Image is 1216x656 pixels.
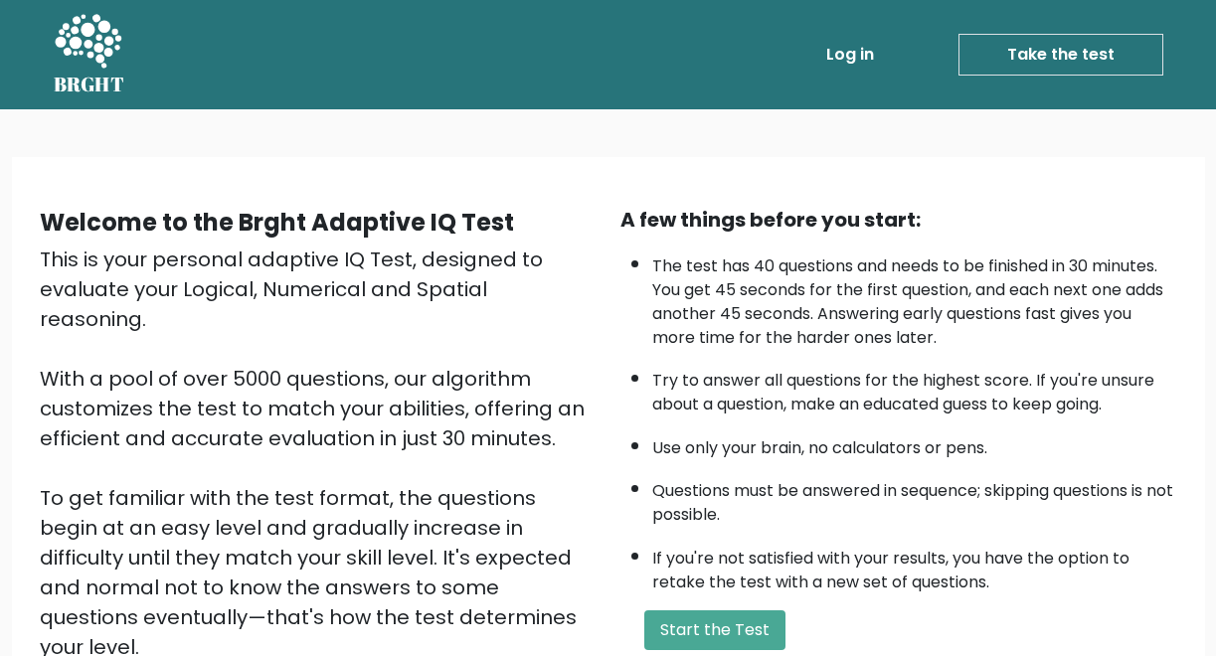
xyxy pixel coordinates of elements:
h5: BRGHT [54,73,125,96]
a: Log in [818,35,882,75]
li: The test has 40 questions and needs to be finished in 30 minutes. You get 45 seconds for the firs... [652,245,1177,350]
li: Questions must be answered in sequence; skipping questions is not possible. [652,469,1177,527]
a: BRGHT [54,8,125,101]
b: Welcome to the Brght Adaptive IQ Test [40,206,514,239]
li: Use only your brain, no calculators or pens. [652,426,1177,460]
li: If you're not satisfied with your results, you have the option to retake the test with a new set ... [652,537,1177,594]
button: Start the Test [644,610,785,650]
a: Take the test [958,34,1163,76]
div: A few things before you start: [620,205,1177,235]
li: Try to answer all questions for the highest score. If you're unsure about a question, make an edu... [652,359,1177,416]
